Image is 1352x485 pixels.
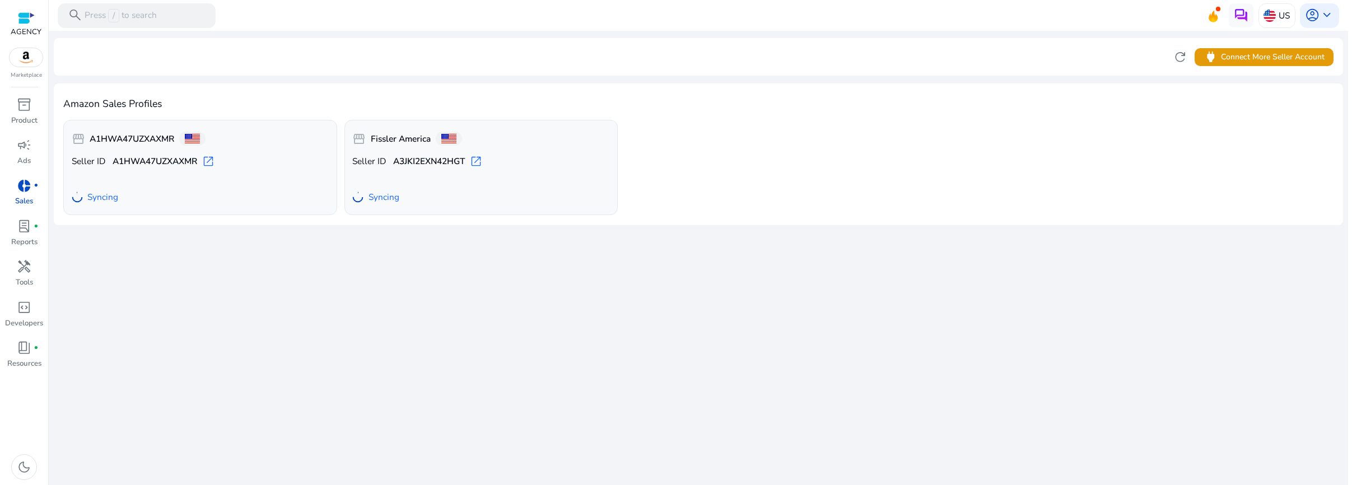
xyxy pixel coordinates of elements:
b: A3JKI2EXN42HGT [393,155,465,167]
p: Product [11,115,38,127]
b: A1HWA47UZXAXMR [113,155,197,167]
span: power [1204,50,1218,64]
a: handymanTools [4,257,44,297]
span: donut_small [17,179,31,193]
span: lab_profile [17,219,31,234]
b: Fissler America [371,133,431,145]
p: Press to search [85,9,157,22]
span: code_blocks [17,300,31,315]
p: Reports [11,237,38,248]
span: refresh [1173,50,1187,64]
span: / [108,9,119,22]
p: Tools [16,277,33,288]
span: fiber_manual_record [34,183,39,188]
span: Seller ID [352,155,386,167]
a: lab_profilefiber_manual_recordReports [4,217,44,257]
span: storefront [72,132,85,146]
span: fiber_manual_record [34,346,39,351]
p: Marketplace [11,71,42,80]
a: book_4fiber_manual_recordResources [4,338,44,379]
span: dark_mode [17,460,31,474]
span: storefront [352,132,366,146]
span: search [68,8,82,22]
a: inventory_2Product [4,95,44,136]
span: Syncing [87,191,118,203]
p: AGENCY [11,27,41,38]
button: powerConnect More Seller Account [1195,48,1333,66]
p: Developers [5,318,43,329]
a: code_blocksDevelopers [4,297,44,338]
p: Sales [15,196,33,207]
p: Resources [7,358,41,370]
span: book_4 [17,341,31,355]
span: campaign [17,138,31,152]
span: Seller ID [72,155,105,167]
span: Connect More Seller Account [1204,50,1324,64]
span: open_in_new [470,155,482,167]
span: open_in_new [202,155,215,167]
span: account_circle [1305,8,1320,22]
span: inventory_2 [17,97,31,112]
img: us.svg [1264,10,1276,22]
p: Ads [17,156,31,167]
p: US [1279,6,1290,25]
iframe: SalesIQ Chatwindow [1130,105,1349,477]
span: keyboard_arrow_down [1320,8,1334,22]
span: handyman [17,259,31,274]
span: Syncing [369,191,399,203]
span: fiber_manual_record [34,224,39,229]
a: donut_smallfiber_manual_recordSales [4,176,44,216]
img: amazon.svg [10,48,43,67]
b: A1HWA47UZXAXMR [90,133,174,145]
h4: Amazon Sales Profiles [63,98,1333,110]
a: campaignAds [4,136,44,176]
